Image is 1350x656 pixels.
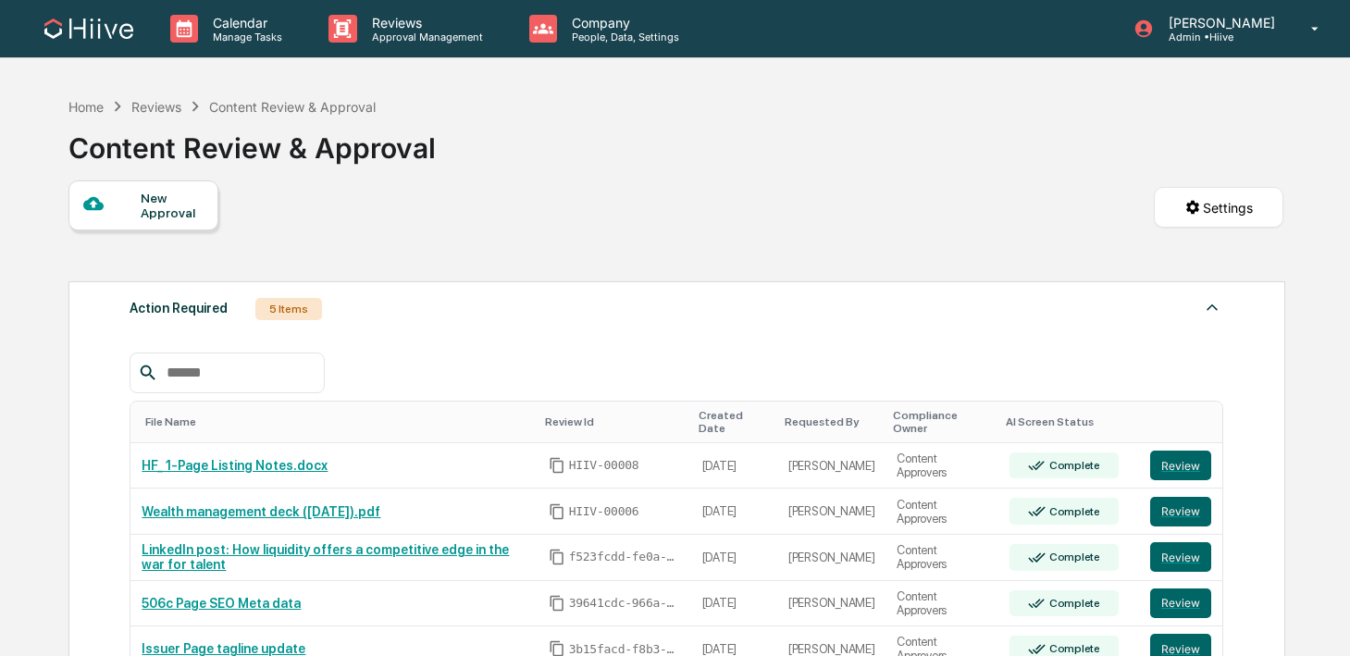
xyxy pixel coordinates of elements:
[1046,505,1100,518] div: Complete
[68,117,436,165] div: Content Review & Approval
[886,535,998,581] td: Content Approvers
[198,31,291,43] p: Manage Tasks
[198,15,291,31] p: Calendar
[777,489,886,535] td: [PERSON_NAME]
[1154,15,1284,31] p: [PERSON_NAME]
[1150,497,1211,526] button: Review
[691,535,777,581] td: [DATE]
[777,581,886,627] td: [PERSON_NAME]
[691,581,777,627] td: [DATE]
[1154,415,1215,428] div: Toggle SortBy
[142,504,380,519] a: Wealth management deck ([DATE]).pdf
[1291,595,1341,645] iframe: Open customer support
[1150,542,1211,572] button: Review
[209,99,376,115] div: Content Review & Approval
[1150,451,1211,480] button: Review
[1154,187,1283,228] button: Settings
[1006,415,1132,428] div: Toggle SortBy
[357,31,492,43] p: Approval Management
[131,99,181,115] div: Reviews
[785,415,879,428] div: Toggle SortBy
[569,458,639,473] span: HIIV-00008
[569,596,680,611] span: 39641cdc-966a-4e65-879f-2a6a777944d8
[142,542,509,572] a: LinkedIn post: How liquidity offers a competitive edge in the war for talent
[130,296,228,320] div: Action Required
[145,415,529,428] div: Toggle SortBy
[549,457,565,474] span: Copy Id
[357,15,492,31] p: Reviews
[699,409,770,435] div: Toggle SortBy
[886,443,998,489] td: Content Approvers
[557,31,688,43] p: People, Data, Settings
[1046,459,1100,472] div: Complete
[569,504,639,519] span: HIIV-00006
[549,549,565,565] span: Copy Id
[1201,296,1223,318] img: caret
[44,19,133,39] img: logo
[886,581,998,627] td: Content Approvers
[545,415,684,428] div: Toggle SortBy
[549,595,565,612] span: Copy Id
[691,443,777,489] td: [DATE]
[1154,31,1284,43] p: Admin • Hiive
[777,443,886,489] td: [PERSON_NAME]
[886,489,998,535] td: Content Approvers
[691,489,777,535] td: [DATE]
[777,535,886,581] td: [PERSON_NAME]
[557,15,688,31] p: Company
[1046,597,1100,610] div: Complete
[255,298,322,320] div: 5 Items
[142,596,301,611] a: 506c Page SEO Meta data
[893,409,991,435] div: Toggle SortBy
[142,641,305,656] a: Issuer Page tagline update
[142,458,328,473] a: HF_ 1-Page Listing Notes.docx
[569,550,680,564] span: f523fcdd-fe0a-4d70-aff0-2c119d2ece14
[68,99,104,115] div: Home
[141,191,203,220] div: New Approval
[549,503,565,520] span: Copy Id
[1046,642,1100,655] div: Complete
[1150,588,1211,618] button: Review
[1046,551,1100,563] div: Complete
